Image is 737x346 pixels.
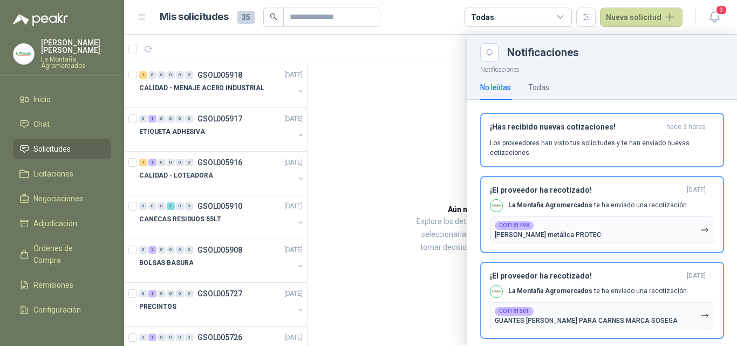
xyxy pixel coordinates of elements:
[499,309,529,314] b: COT181501
[467,62,737,75] p: Notificaciones
[33,279,73,291] span: Remisiones
[33,143,71,155] span: Solicitudes
[480,176,724,253] button: ¡El proveedor ha recotizado![DATE] Company LogoLa Montaña Agromercados te ha enviado una recotiza...
[13,139,111,159] a: Solicitudes
[666,123,706,132] span: hace 3 horas
[490,138,714,158] p: Los proveedores han visto tus solicitudes y te han enviado nuevas cotizaciones.
[490,272,683,281] h3: ¡El proveedor ha recotizado!
[480,262,724,339] button: ¡El proveedor ha recotizado![DATE] Company LogoLa Montaña Agromercados te ha enviado una recotiza...
[490,123,662,132] h3: ¡Has recibido nuevas cotizaciones!
[508,287,688,296] p: te ha enviado una recotización.
[13,213,111,234] a: Adjudicación
[600,8,683,27] button: Nueva solicitud
[33,218,77,229] span: Adjudicación
[13,13,68,26] img: Logo peakr
[508,201,688,210] p: te ha enviado una recotización.
[705,8,724,27] button: 3
[13,275,111,295] a: Remisiones
[508,287,592,295] b: La Montaña Agromercados
[490,302,714,329] button: COT181501GUANTES [PERSON_NAME] PARA CARNES MARCA SOSEGA
[490,286,502,297] img: Company Logo
[508,201,592,209] b: La Montaña Agromercados
[13,238,111,270] a: Órdenes de Compra
[480,82,511,93] div: No leídas
[687,272,706,281] span: [DATE]
[471,11,494,23] div: Todas
[41,56,111,69] p: La Montaña Agromercados
[33,93,51,105] span: Inicio
[480,43,499,62] button: Close
[13,300,111,320] a: Configuración
[13,188,111,209] a: Negociaciones
[687,186,706,195] span: [DATE]
[495,231,601,239] p: [PERSON_NAME] metálica PROTEC
[13,89,111,110] a: Inicio
[33,242,101,266] span: Órdenes de Compra
[495,317,678,324] p: GUANTES [PERSON_NAME] PARA CARNES MARCA SOSEGA
[507,47,724,58] div: Notificaciones
[270,13,277,21] span: search
[41,39,111,54] p: [PERSON_NAME] [PERSON_NAME]
[490,200,502,212] img: Company Logo
[499,223,529,228] b: COT181498
[528,82,549,93] div: Todas
[490,186,683,195] h3: ¡El proveedor ha recotizado!
[490,216,714,243] button: COT181498[PERSON_NAME] metálica PROTEC
[715,5,727,15] span: 3
[13,164,111,184] a: Licitaciones
[160,9,229,25] h1: Mis solicitudes
[13,44,34,64] img: Company Logo
[33,168,73,180] span: Licitaciones
[237,11,255,24] span: 35
[33,304,81,316] span: Configuración
[13,114,111,134] a: Chat
[480,113,724,167] button: ¡Has recibido nuevas cotizaciones!hace 3 horas Los proveedores han visto tus solicitudes y te han...
[33,193,83,205] span: Negociaciones
[33,118,50,130] span: Chat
